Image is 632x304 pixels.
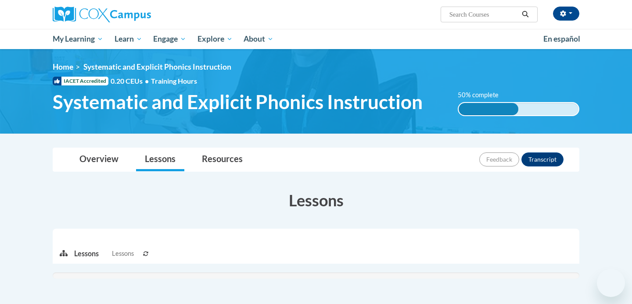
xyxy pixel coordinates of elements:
a: About [238,29,280,49]
div: 50% complete [459,103,519,115]
button: Transcript [521,152,564,166]
iframe: Button to launch messaging window [597,269,625,297]
img: Cox Campus [53,7,151,22]
span: IACET Accredited [53,77,108,85]
span: Training Hours [151,77,197,85]
span: About [244,34,273,44]
span: Systematic and Explicit Phonics Instruction [53,90,423,113]
span: Systematic and Explicit Phonics Instruction [83,62,231,71]
button: Account Settings [553,7,579,21]
a: My Learning [47,29,109,49]
a: Resources [193,148,251,171]
span: My Learning [53,34,103,44]
a: Learn [109,29,148,49]
a: Cox Campus [53,7,219,22]
span: Learn [115,34,142,44]
div: Main menu [39,29,592,49]
label: 50% complete [458,90,508,100]
span: Lessons [112,249,134,258]
input: Search Courses [449,9,519,20]
button: Search [519,9,532,20]
span: En español [543,34,580,43]
span: Engage [153,34,186,44]
a: Overview [71,148,127,171]
a: En español [538,30,586,48]
button: Feedback [479,152,519,166]
span: 0.20 CEUs [111,76,151,86]
a: Home [53,62,73,71]
a: Lessons [136,148,184,171]
p: Lessons [74,249,99,258]
span: Explore [197,34,233,44]
span: • [145,77,149,85]
a: Explore [192,29,238,49]
h3: Lessons [53,189,579,211]
a: Engage [147,29,192,49]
